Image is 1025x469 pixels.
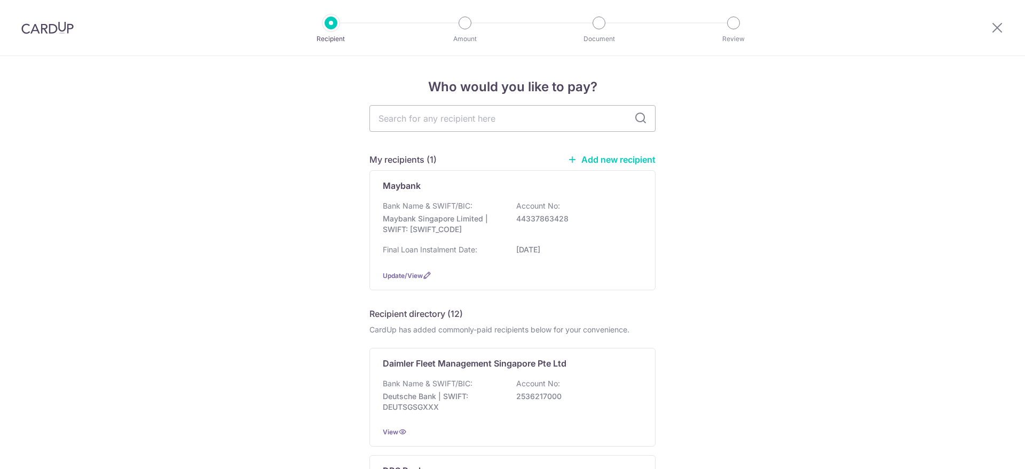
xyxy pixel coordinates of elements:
[516,213,636,224] p: 44337863428
[369,307,463,320] h5: Recipient directory (12)
[383,201,472,211] p: Bank Name & SWIFT/BIC:
[369,77,656,97] h4: Who would you like to pay?
[291,34,370,44] p: Recipient
[383,357,566,370] p: Daimler Fleet Management Singapore Pte Ltd
[21,21,74,34] img: CardUp
[369,324,656,335] div: CardUp has added commonly-paid recipients below for your convenience.
[567,154,656,165] a: Add new recipient
[383,391,502,412] p: Deutsche Bank | SWIFT: DEUTSGSGXXX
[369,105,656,132] input: Search for any recipient here
[383,179,421,192] p: Maybank
[694,34,773,44] p: Review
[425,34,504,44] p: Amount
[383,428,398,436] a: View
[516,201,560,211] p: Account No:
[516,391,636,402] p: 2536217000
[383,378,472,389] p: Bank Name & SWIFT/BIC:
[369,153,437,166] h5: My recipients (1)
[383,272,423,280] a: Update/View
[559,34,638,44] p: Document
[516,378,560,389] p: Account No:
[383,213,502,235] p: Maybank Singapore Limited | SWIFT: [SWIFT_CODE]
[516,244,636,255] p: [DATE]
[383,244,477,255] p: Final Loan Instalment Date:
[957,437,1014,464] iframe: Opens a widget where you can find more information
